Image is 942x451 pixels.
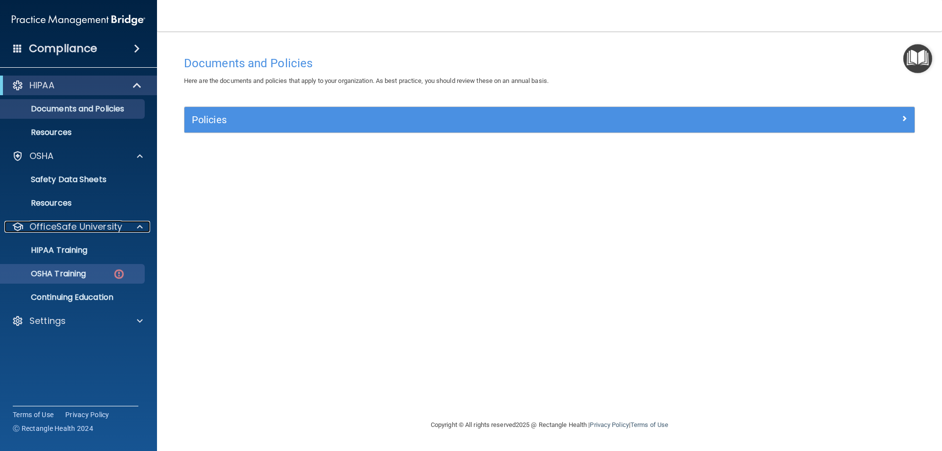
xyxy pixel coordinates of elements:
a: Terms of Use [630,421,668,428]
iframe: Drift Widget Chat Controller [772,381,930,421]
p: Safety Data Sheets [6,175,140,185]
span: Ⓒ Rectangle Health 2024 [13,424,93,433]
a: OfficeSafe University [12,221,143,233]
a: HIPAA [12,80,142,91]
a: Privacy Policy [65,410,109,420]
a: Policies [192,112,907,128]
p: OSHA [29,150,54,162]
img: PMB logo [12,10,145,30]
div: Copyright © All rights reserved 2025 @ Rectangle Health | | [370,409,729,441]
p: Documents and Policies [6,104,140,114]
span: Here are the documents and policies that apply to your organization. As best practice, you should... [184,77,549,84]
p: Continuing Education [6,292,140,302]
img: danger-circle.6113f641.png [113,268,125,280]
h4: Documents and Policies [184,57,915,70]
p: Resources [6,198,140,208]
p: HIPAA [29,80,54,91]
a: Terms of Use [13,410,53,420]
a: Privacy Policy [590,421,628,428]
p: OfficeSafe University [29,221,122,233]
p: HIPAA Training [6,245,87,255]
p: OSHA Training [6,269,86,279]
h4: Compliance [29,42,97,55]
h5: Policies [192,114,725,125]
a: Settings [12,315,143,327]
a: OSHA [12,150,143,162]
p: Resources [6,128,140,137]
p: Settings [29,315,66,327]
button: Open Resource Center [903,44,932,73]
